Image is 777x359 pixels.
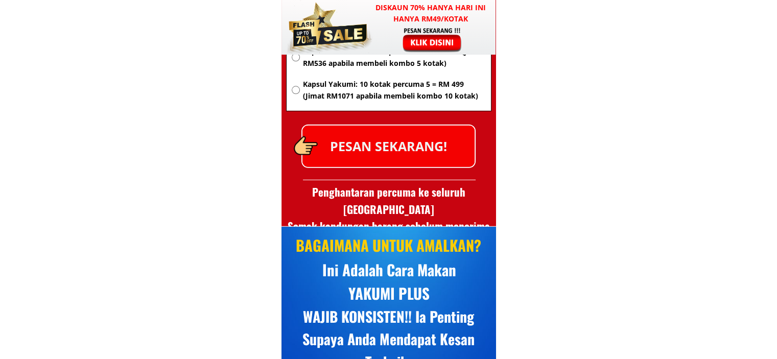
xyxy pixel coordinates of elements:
div: Ini Adalah Cara Makan YAKUMI PLUS [285,258,493,305]
p: PESAN SEKARANG! [302,126,475,167]
h3: Diskaun 70% hanya hari ini hanya RM49/kotak [366,2,496,25]
span: Kapsul Yakumi: 5 kotak percuma 2 = RM 249 (Jimat RM536 apabila membeli kombo 5 kotak) [302,46,485,69]
div: BAGAIMANA UNTUK AMALKAN? [285,233,492,257]
span: Kapsul Yakumi: 10 kotak percuma 5 = RM 499 (Jimat RM1071 apabila membeli kombo 10 kotak) [302,79,485,102]
h3: Penghantaran percuma ke seluruh [GEOGRAPHIC_DATA] Semak kandungan barang sebelum menerima [281,183,496,235]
